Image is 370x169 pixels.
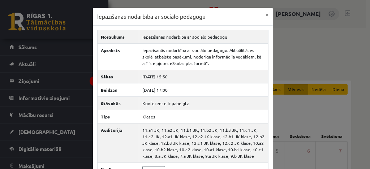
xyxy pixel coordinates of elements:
th: Auditorija [98,123,139,162]
td: 11.a1 JK, 11.a2 JK, 11.b1 JK, 11.b2 JK, 11.b3 JK, 11.c1 JK, 11.c2 JK, 12.a1 JK klase, 12.a2 JK kl... [139,123,268,162]
button: × [261,8,273,22]
th: Nosaukums [98,30,139,43]
th: Stāvoklis [98,96,139,110]
th: Apraksts [98,43,139,70]
th: Beidzas [98,83,139,96]
td: [DATE] 15:50 [139,70,268,83]
td: [DATE] 17:00 [139,83,268,96]
td: Iepazīšanās nodarbība ar sociālo pedagogu [139,30,268,43]
h3: Iepazīšanās nodarbība ar sociālo pedagogu [97,12,206,21]
td: Klases [139,110,268,123]
td: Konference ir pabeigta [139,96,268,110]
td: Iepazīšanās nodarbība ar sociālo pedagogu. Aktuālitātes skolā, atbalsta pasākumi, noderīga inform... [139,43,268,70]
th: Tips [98,110,139,123]
th: Sākas [98,70,139,83]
